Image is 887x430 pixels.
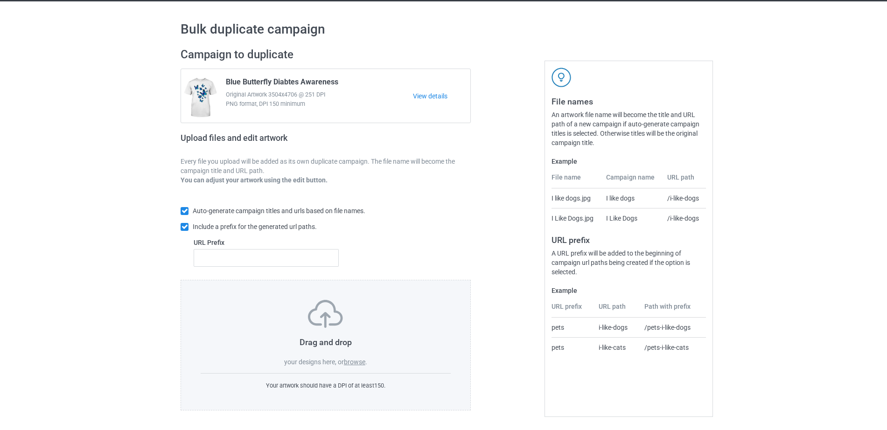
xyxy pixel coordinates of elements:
td: /i-like-dogs [662,188,706,208]
td: /pets-i-like-dogs [639,318,706,337]
label: Example [552,157,706,166]
span: Your artwork should have a DPI of at least 150 . [266,382,385,389]
span: Include a prefix for the generated url paths. [193,223,317,230]
td: pets [552,337,594,357]
label: browse [344,358,365,366]
td: I like dogs.jpg [552,188,601,208]
td: i-like-cats [594,337,640,357]
h2: Campaign to duplicate [181,48,471,62]
div: A URL prefix will be added to the beginning of campaign url paths being created if the option is ... [552,249,706,277]
div: An artwork file name will become the title and URL path of a new campaign if auto-generate campai... [552,110,706,147]
b: You can adjust your artwork using the edit button. [181,176,328,184]
span: your designs here, or [284,358,344,366]
h3: Drag and drop [201,337,451,347]
img: svg+xml;base64,PD94bWwgdmVyc2lvbj0iMS4wIiBlbmNvZGluZz0iVVRGLTgiPz4KPHN2ZyB3aWR0aD0iNzVweCIgaGVpZ2... [308,300,343,328]
td: /i-like-dogs [662,208,706,228]
a: View details [413,91,470,101]
td: /pets-i-like-cats [639,337,706,357]
h2: Upload files and edit artwork [181,133,355,150]
img: svg+xml;base64,PD94bWwgdmVyc2lvbj0iMS4wIiBlbmNvZGluZz0iVVRGLTgiPz4KPHN2ZyB3aWR0aD0iNDJweCIgaGVpZ2... [552,68,571,87]
span: Blue Butterfly Diabtes Awareness [226,77,338,90]
td: I like dogs [601,188,663,208]
label: Example [552,286,706,295]
h3: File names [552,96,706,107]
td: pets [552,318,594,337]
th: URL prefix [552,302,594,318]
td: I Like Dogs.jpg [552,208,601,228]
th: Campaign name [601,173,663,188]
th: URL path [594,302,640,318]
h3: URL prefix [552,235,706,245]
p: Every file you upload will be added as its own duplicate campaign. The file name will become the ... [181,157,471,175]
span: PNG format, DPI 150 minimum [226,99,413,109]
th: File name [552,173,601,188]
th: Path with prefix [639,302,706,318]
span: . [365,358,367,366]
label: URL Prefix [194,238,339,247]
span: Auto-generate campaign titles and urls based on file names. [193,207,365,215]
th: URL path [662,173,706,188]
td: i-like-dogs [594,318,640,337]
span: Original Artwork 3504x4706 @ 251 DPI [226,90,413,99]
h1: Bulk duplicate campaign [181,21,706,38]
td: I Like Dogs [601,208,663,228]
